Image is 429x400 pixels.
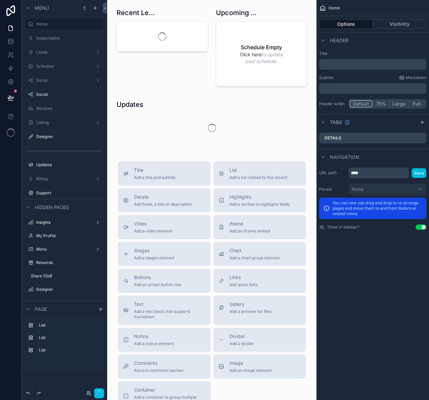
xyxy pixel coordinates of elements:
[213,269,306,293] button: LinksAdd quick links
[406,75,426,80] span: Markdown
[229,274,258,281] span: Links
[229,333,254,340] span: Divider
[36,220,90,225] label: Insights
[134,274,181,281] span: Buttons
[36,78,90,83] label: Social
[36,287,99,292] label: Designer
[229,228,270,234] span: Add an iframe embed
[134,220,172,227] span: Video
[118,328,211,352] button: NoticeAdd a notice element
[213,328,306,352] button: DividerAdd a divider
[36,21,99,27] label: Home
[352,186,363,193] span: None
[36,162,99,168] label: Updates
[118,215,211,239] button: VideoAdd a video element
[118,269,211,293] button: ButtonsAdd an action button row
[229,301,272,308] span: Gallery
[213,161,306,186] button: ListAdd a list related to this record
[134,360,184,366] span: Comments
[134,309,205,320] span: Add a text block that supports markdown
[134,175,175,180] span: Add a title and subtitle
[399,75,426,80] a: Markdown
[36,176,90,182] a: Billing
[319,187,346,192] label: Parent
[134,387,205,393] span: Container
[134,202,192,207] span: Add fields, a title or description
[213,188,306,212] button: HighlightsAdd a section to highlights fields
[319,170,346,176] label: URL path
[134,341,174,346] span: Add a notice element
[373,19,427,29] button: Visibility
[134,282,181,287] span: Add an action button row
[412,168,426,178] button: Save
[36,92,99,97] label: Social
[319,19,373,29] button: Options
[36,233,99,239] label: My Profile
[134,167,175,174] span: Title
[229,255,280,261] span: Add a chart group element
[36,106,99,111] label: Reviews
[36,190,99,196] label: Support
[118,295,211,325] button: TextAdd a text block that supports markdown
[36,120,90,125] label: Listing
[229,360,272,366] span: Image
[229,194,290,200] span: Highlights
[229,368,272,373] span: Add an image element
[325,135,341,141] label: Details
[39,335,98,340] label: List
[36,64,90,69] label: Schedule
[319,59,426,70] div: scrollable content
[35,5,49,11] span: Menu
[134,228,172,234] span: Add a video element
[213,215,306,239] button: iframeAdd an iframe embed
[229,202,290,207] span: Add a section to highlights fields
[319,101,346,107] label: Header width
[408,100,425,108] button: Full
[330,154,359,160] span: Navigation
[327,224,359,230] label: Show in sidebar?
[134,333,174,340] span: Notice
[36,36,99,41] label: Subscription
[134,368,184,373] span: Record comments section
[319,83,426,94] div: scrollable content
[213,242,306,266] button: ChartAdd a chart group element
[333,200,422,216] p: You can now use drag and drop to re-arrange pages and move them to and from folders or nested views
[31,273,99,279] label: Share (Old)
[350,100,372,108] button: Default
[118,161,211,186] button: TitleAdd a title and subtitle
[329,5,340,11] span: Home
[213,354,306,379] button: ImageAdd an image element
[39,347,98,353] label: List
[389,100,408,108] button: Large
[39,323,98,328] label: List
[118,242,211,266] button: StagesAdd a stages element
[229,341,254,346] span: Add a divider
[35,306,47,313] span: Page
[36,260,99,265] label: Rewards
[330,119,342,126] span: Tabs
[36,247,90,252] label: Menu
[372,100,389,108] button: 75%
[36,50,90,55] label: Leads
[36,134,99,139] label: Designer
[229,282,258,287] span: Add quick links
[213,295,306,325] button: GalleryAdd a preview for files
[229,247,280,254] span: Chart
[118,188,211,212] button: DetailsAdd fields, a title or description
